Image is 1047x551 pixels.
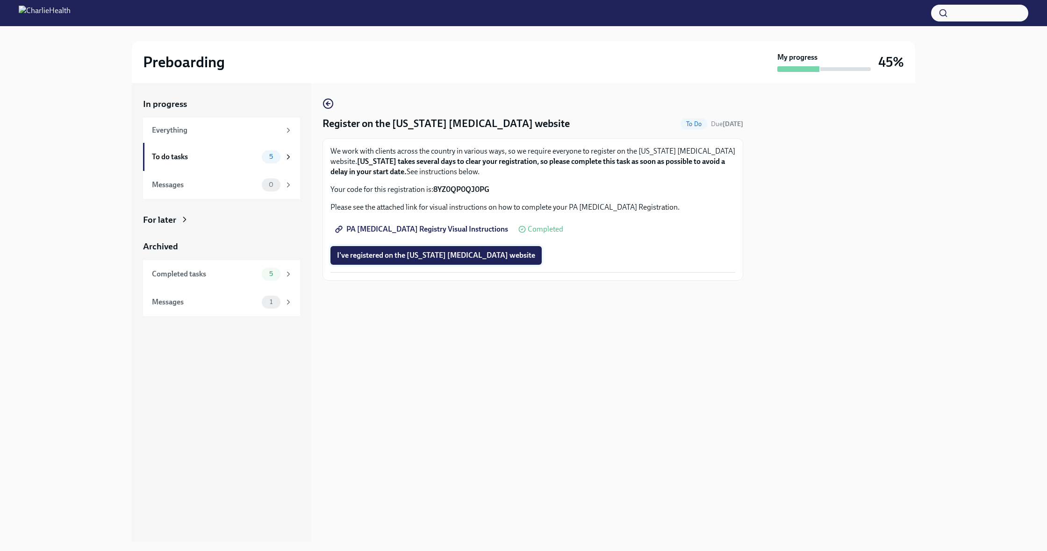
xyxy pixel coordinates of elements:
span: 5 [264,270,279,277]
div: To do tasks [152,152,258,162]
div: Completed tasks [152,269,258,279]
a: Archived [143,240,300,253]
a: PA [MEDICAL_DATA] Registry Visual Instructions [330,220,515,239]
a: Everything [143,118,300,143]
strong: My progress [777,52,818,63]
img: CharlieHealth [19,6,71,21]
div: Everything [152,125,280,135]
div: For later [143,214,176,226]
a: Messages1 [143,288,300,316]
a: Completed tasks5 [143,260,300,288]
span: Completed [528,226,563,233]
span: Due [711,120,743,128]
span: To Do [681,120,707,127]
strong: [DATE] [723,120,743,128]
div: Messages [152,180,258,190]
p: Your code for this registration is: [330,184,735,195]
span: 0 [263,181,279,188]
a: For later [143,214,300,226]
p: Please see the attached link for visual instructions on how to complete your PA [MEDICAL_DATA] Re... [330,202,735,212]
strong: [US_STATE] takes several days to clear your registration, so please complete this task as soon as... [330,157,725,176]
span: 1 [264,298,278,305]
div: Messages [152,297,258,307]
h2: Preboarding [143,53,225,71]
h4: Register on the [US_STATE] [MEDICAL_DATA] website [323,117,570,131]
span: PA [MEDICAL_DATA] Registry Visual Instructions [337,225,508,234]
span: September 1st, 2025 09:00 [711,120,743,128]
a: Messages0 [143,171,300,199]
span: 5 [264,153,279,160]
p: We work with clients across the country in various ways, so we require everyone to register on th... [330,146,735,177]
span: I've registered on the [US_STATE] [MEDICAL_DATA] website [337,251,535,260]
strong: 8YZ0QP0QJ0PG [433,185,489,194]
button: I've registered on the [US_STATE] [MEDICAL_DATA] website [330,246,542,265]
a: In progress [143,98,300,110]
h3: 45% [878,54,904,71]
a: To do tasks5 [143,143,300,171]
